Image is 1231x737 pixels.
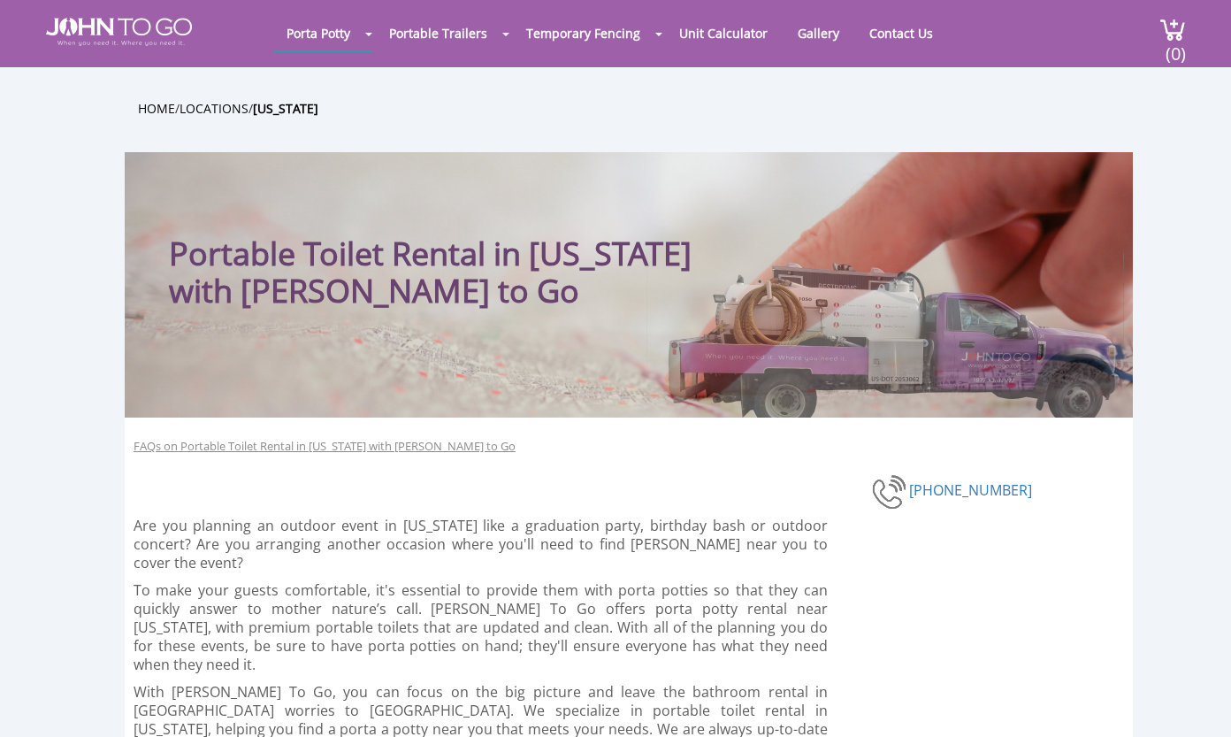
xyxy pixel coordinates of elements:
[784,16,853,50] a: Gallery
[138,100,175,117] a: Home
[909,480,1032,499] a: [PHONE_NUMBER]
[134,438,516,455] a: FAQs on Portable Toilet Rental in [US_STATE] with [PERSON_NAME] to Go
[46,18,192,46] img: JOHN to go
[273,16,363,50] a: Porta Potty
[134,581,828,674] p: To make your guests comfortable, it's essential to provide them with porta potties so that they c...
[872,472,909,511] img: phone-number
[376,16,501,50] a: Portable Trailers
[169,188,739,310] h1: Portable Toilet Rental in [US_STATE] with [PERSON_NAME] to Go
[666,16,781,50] a: Unit Calculator
[856,16,946,50] a: Contact Us
[1159,18,1186,42] img: cart a
[138,98,1146,119] ul: / /
[1160,666,1231,737] button: Live Chat
[253,100,318,117] a: [US_STATE]
[1165,27,1186,65] span: (0)
[134,517,828,572] p: Are you planning an outdoor event in [US_STATE] like a graduation party, birthday bash or outdoor...
[180,100,248,117] a: Locations
[646,253,1124,418] img: Truck
[513,16,654,50] a: Temporary Fencing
